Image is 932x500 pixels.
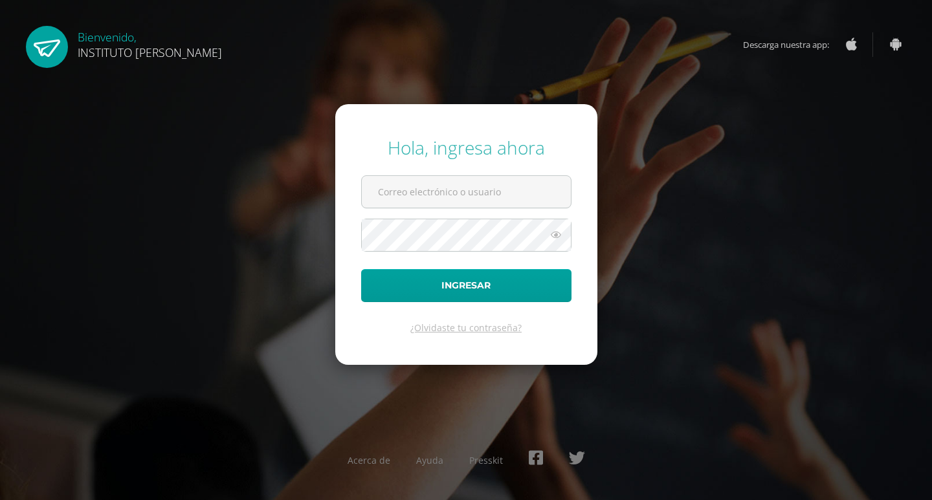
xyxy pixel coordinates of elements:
[362,176,571,208] input: Correo electrónico o usuario
[743,32,842,57] span: Descarga nuestra app:
[361,135,571,160] div: Hola, ingresa ahora
[469,454,503,466] a: Presskit
[78,45,222,60] span: INSTITUTO [PERSON_NAME]
[361,269,571,302] button: Ingresar
[78,26,222,60] div: Bienvenido,
[348,454,390,466] a: Acerca de
[416,454,443,466] a: Ayuda
[410,321,522,334] a: ¿Olvidaste tu contraseña?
